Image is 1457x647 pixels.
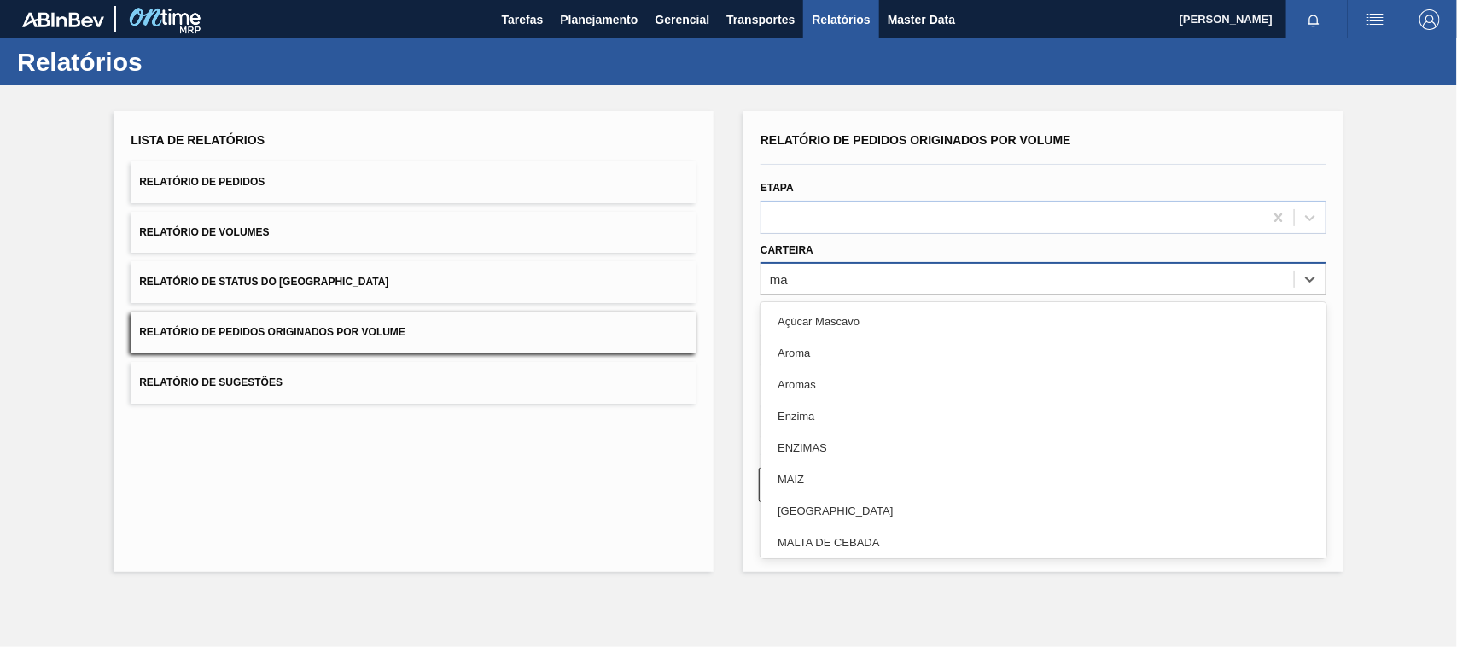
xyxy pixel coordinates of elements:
[761,337,1326,369] div: Aroma
[888,9,955,30] span: Master Data
[560,9,638,30] span: Planejamento
[761,369,1326,400] div: Aromas
[761,527,1326,558] div: MALTA DE CEBADA
[131,261,696,303] button: Relatório de Status do [GEOGRAPHIC_DATA]
[761,133,1071,147] span: Relatório de Pedidos Originados por Volume
[502,9,544,30] span: Tarefas
[131,133,265,147] span: Lista de Relatórios
[726,9,795,30] span: Transportes
[139,376,283,388] span: Relatório de Sugestões
[17,52,320,72] h1: Relatórios
[1365,9,1385,30] img: userActions
[812,9,870,30] span: Relatórios
[131,161,696,203] button: Relatório de Pedidos
[22,12,104,27] img: TNhmsLtSVTkK8tSr43FrP2fwEKptu5GPRR3wAAAABJRU5ErkJggg==
[1419,9,1440,30] img: Logout
[139,276,388,288] span: Relatório de Status do [GEOGRAPHIC_DATA]
[761,306,1326,337] div: Açúcar Mascavo
[761,432,1326,463] div: ENZIMAS
[1286,8,1341,32] button: Notificações
[761,182,794,194] label: Etapa
[761,463,1326,495] div: MAIZ
[656,9,710,30] span: Gerencial
[131,362,696,404] button: Relatório de Sugestões
[139,226,269,238] span: Relatório de Volumes
[139,176,265,188] span: Relatório de Pedidos
[761,244,813,256] label: Carteira
[761,495,1326,527] div: [GEOGRAPHIC_DATA]
[759,468,1034,502] button: Limpar
[139,326,405,338] span: Relatório de Pedidos Originados por Volume
[131,212,696,254] button: Relatório de Volumes
[761,400,1326,432] div: Enzima
[131,312,696,353] button: Relatório de Pedidos Originados por Volume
